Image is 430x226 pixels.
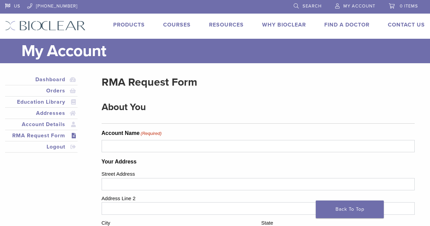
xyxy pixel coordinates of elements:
[6,143,76,151] a: Logout
[6,87,76,95] a: Orders
[262,21,306,28] a: Why Bioclear
[21,39,425,63] h1: My Account
[140,130,161,137] span: (Required)
[102,169,415,178] label: Street Address
[6,98,76,106] a: Education Library
[6,109,76,117] a: Addresses
[400,3,418,9] span: 0 items
[113,21,145,28] a: Products
[303,3,322,9] span: Search
[102,74,415,90] h2: RMA Request Form
[209,21,244,28] a: Resources
[102,193,415,203] label: Address Line 2
[388,21,425,28] a: Contact Us
[5,21,86,31] img: Bioclear
[102,158,415,166] legend: Your Address
[316,201,384,218] a: Back To Top
[324,21,369,28] a: Find A Doctor
[6,132,76,140] a: RMA Request Form
[6,75,76,84] a: Dashboard
[5,74,78,161] nav: Account pages
[343,3,375,9] span: My Account
[163,21,191,28] a: Courses
[102,129,162,137] label: Account Name
[102,99,409,115] h3: About You
[6,120,76,128] a: Account Details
